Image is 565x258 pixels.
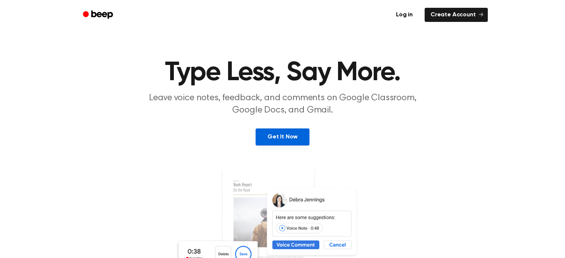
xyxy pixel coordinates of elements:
h1: Type Less, Say More. [92,59,473,86]
a: Create Account [425,8,488,22]
a: Log in [389,6,420,23]
a: Beep [78,8,120,22]
a: Get It Now [256,128,309,146]
p: Leave voice notes, feedback, and comments on Google Classroom, Google Docs, and Gmail. [140,92,425,117]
